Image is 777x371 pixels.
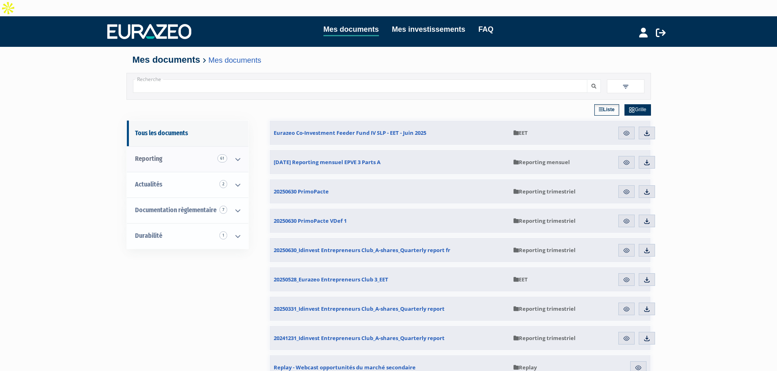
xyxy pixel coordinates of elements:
img: eye.svg [623,217,630,225]
a: Liste [594,104,619,116]
span: Actualités [135,180,162,188]
img: eye.svg [623,276,630,283]
a: Tous les documents [127,121,248,146]
span: 20250528_Eurazeo Entrepreneurs Club 3_EET [274,276,388,283]
span: [DATE] Reporting mensuel EPVE 3 Parts A [274,158,381,166]
a: Reporting 61 [127,146,248,172]
span: Reporting trimestriel [514,305,576,312]
a: Mes investissements [392,24,465,35]
span: Reporting trimestriel [514,334,576,342]
span: Replay [514,364,537,371]
img: grid.svg [629,107,635,113]
span: 20250630 PrimoPacte [274,188,329,195]
span: Reporting [135,155,162,162]
a: Documentation règlementaire 7 [127,198,248,223]
a: 20241231_Idinvest Entrepreneurs Club_A-shares_Quarterly report [270,326,509,350]
a: 20250331_Idinvest Entrepreneurs Club_A-shares_Quarterly report [270,296,509,321]
span: Reporting mensuel [514,158,570,166]
span: Reporting trimestriel [514,188,576,195]
a: [DATE] Reporting mensuel EPVE 3 Parts A [270,150,509,174]
img: eye.svg [623,305,630,313]
h4: Mes documents [133,55,645,65]
span: 61 [217,154,227,162]
a: 20250630 PrimoPacte [270,179,509,204]
img: download.svg [643,305,651,313]
span: 20250331_Idinvest Entrepreneurs Club_A-shares_Quarterly report [274,305,445,312]
img: download.svg [643,159,651,166]
img: download.svg [643,217,651,225]
span: Reporting trimestriel [514,217,576,224]
img: download.svg [643,188,651,195]
span: EET [514,129,528,136]
img: eye.svg [623,247,630,254]
span: 20250630 PrimoPacte VDef 1 [274,217,347,224]
span: 20241231_Idinvest Entrepreneurs Club_A-shares_Quarterly report [274,334,445,342]
span: Eurazeo Co-Investment Feeder Fund IV SLP - EET - Juin 2025 [274,129,426,136]
span: 20250630_Idinvest Entrepreneurs Club_A-shares_Quarterly report fr [274,246,450,254]
img: download.svg [643,335,651,342]
img: eye.svg [623,159,630,166]
span: EET [514,276,528,283]
span: 7 [219,206,227,214]
img: download.svg [643,276,651,283]
span: Replay - Webcast opportunités du marché secondaire [274,364,416,371]
a: 20250630 PrimoPacte VDef 1 [270,209,509,233]
a: Eurazeo Co-Investment Feeder Fund IV SLP - EET - Juin 2025 [270,121,509,145]
span: Reporting trimestriel [514,246,576,254]
img: eye.svg [623,130,630,137]
a: Durabilité 1 [127,223,248,249]
img: eye.svg [623,335,630,342]
span: Documentation règlementaire [135,206,217,214]
img: download.svg [643,247,651,254]
a: 20250528_Eurazeo Entrepreneurs Club 3_EET [270,267,509,292]
a: Actualités 2 [127,172,248,198]
img: download.svg [643,130,651,137]
a: Mes documents [208,56,261,64]
a: FAQ [478,24,494,35]
span: 2 [219,180,227,188]
img: 1732889491-logotype_eurazeo_blanc_rvb.png [107,24,191,39]
a: Mes documents [323,24,379,36]
a: 20250630_Idinvest Entrepreneurs Club_A-shares_Quarterly report fr [270,238,509,262]
span: Durabilité [135,232,162,239]
a: Grille [624,104,651,116]
input: Recherche [133,79,587,93]
img: eye.svg [623,188,630,195]
img: filter.svg [622,83,629,90]
span: 1 [219,231,227,239]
